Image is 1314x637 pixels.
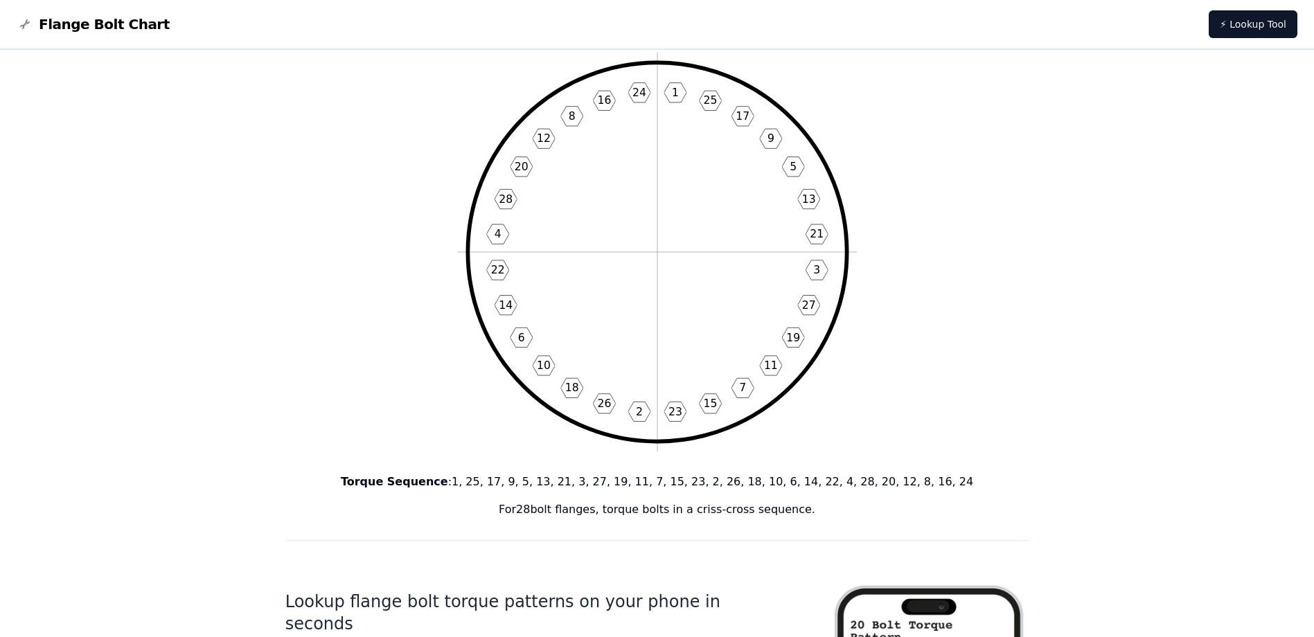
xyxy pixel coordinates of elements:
text: 19 [786,331,800,344]
a: ⚡ Lookup Tool [1209,10,1297,38]
text: 22 [490,263,504,276]
text: 16 [597,93,611,107]
text: 24 [632,86,646,99]
text: 12 [537,132,551,145]
img: Flange Bolt Chart Logo [17,16,33,33]
text: 11 [763,359,777,372]
text: 25 [703,93,717,107]
text: 1 [671,86,678,99]
text: 3 [813,263,820,276]
text: 5 [790,160,797,173]
b: Torque Sequence [341,475,448,488]
text: 21 [810,227,824,240]
text: 7 [739,381,746,394]
text: 23 [668,405,682,418]
a: Flange Bolt Chart LogoFlange Bolt Chart [17,15,170,34]
text: 18 [565,381,578,394]
text: 10 [537,359,551,372]
text: 20 [514,160,528,173]
text: 27 [801,298,815,312]
text: 28 [499,192,513,206]
text: 8 [568,109,575,123]
text: 14 [499,298,513,312]
text: 15 [703,397,717,410]
h1: Lookup flange bolt torque patterns on your phone in seconds [285,591,785,635]
p: : 1, 25, 17, 9, 5, 13, 21, 3, 27, 19, 11, 7, 15, 23, 2, 26, 18, 10, 6, 14, 22, 4, 28, 20, 12, 8, ... [285,474,1029,490]
p: For 28 bolt flanges, torque bolts in a criss-cross sequence. [285,501,1029,518]
span: Flange Bolt Chart [39,15,170,34]
text: 26 [597,397,611,410]
text: 2 [636,405,643,418]
text: 4 [494,227,501,240]
text: 6 [517,331,524,344]
text: 13 [801,192,815,206]
text: 17 [736,109,749,123]
text: 9 [767,132,774,145]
